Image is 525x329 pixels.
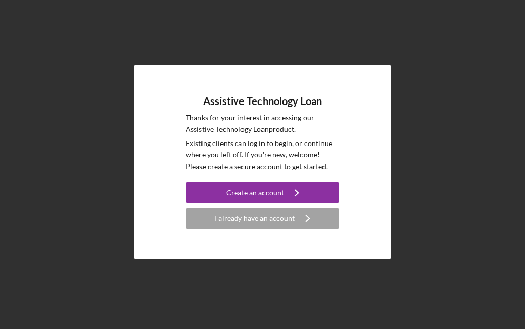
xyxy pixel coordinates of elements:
[186,182,339,205] a: Create an account
[186,208,339,229] button: I already have an account
[203,95,322,107] h4: Assistive Technology Loan
[215,208,295,229] div: I already have an account
[186,182,339,203] button: Create an account
[226,182,284,203] div: Create an account
[186,138,339,172] p: Existing clients can log in to begin, or continue where you left off. If you're new, welcome! Ple...
[186,112,339,135] p: Thanks for your interest in accessing our Assistive Technology Loan product.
